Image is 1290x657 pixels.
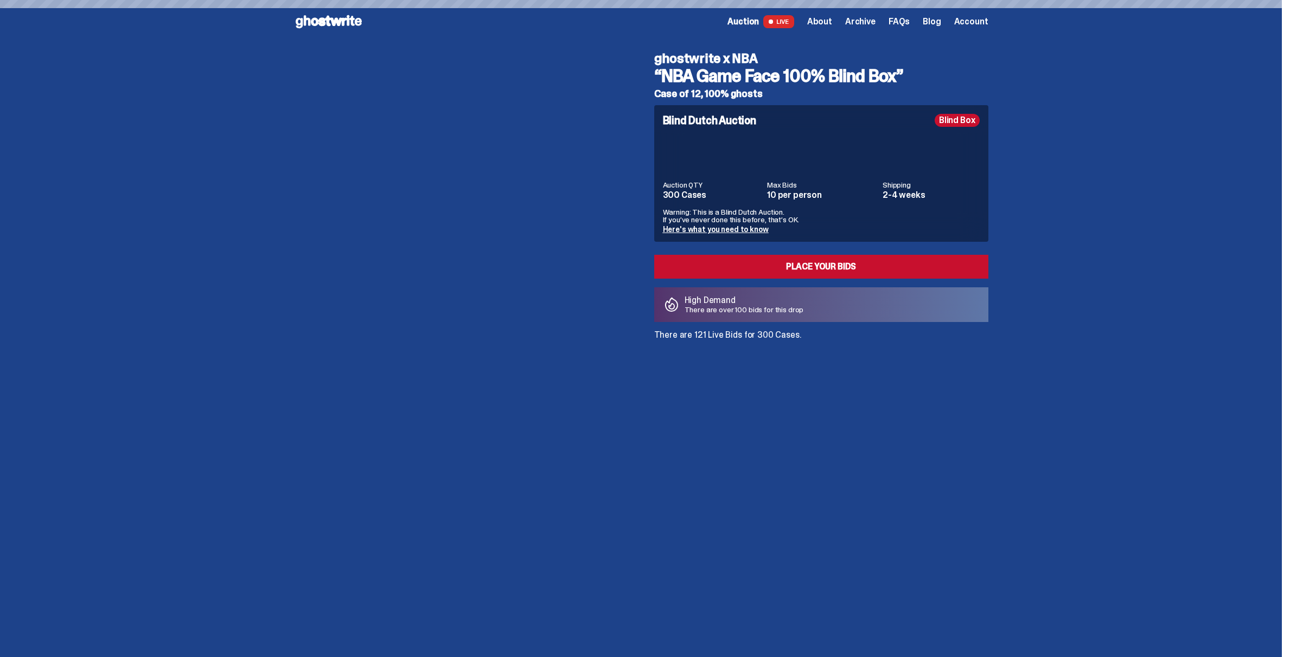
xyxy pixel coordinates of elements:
[727,15,794,28] a: Auction LIVE
[663,181,761,189] dt: Auction QTY
[767,191,876,199] dd: 10 per person
[763,15,794,28] span: LIVE
[663,115,756,126] h4: Blind Dutch Auction
[727,17,759,26] span: Auction
[883,181,980,189] dt: Shipping
[654,331,988,339] p: There are 121 Live Bids for 300 Cases.
[954,17,988,26] a: Account
[654,255,988,279] a: Place your Bids
[654,52,988,65] h4: ghostwrite x NBA
[807,17,832,26] a: About
[935,114,980,127] div: Blind Box
[685,296,804,305] p: High Demand
[663,224,769,234] a: Here's what you need to know
[883,191,980,199] dd: 2-4 weeks
[663,191,761,199] dd: 300 Cases
[654,89,988,99] h5: Case of 12, 100% ghosts
[923,17,941,26] a: Blog
[654,67,988,85] h3: “NBA Game Face 100% Blind Box”
[663,208,980,223] p: Warning: This is a Blind Dutch Auction. If you’ve never done this before, that’s OK.
[889,17,910,26] a: FAQs
[767,181,876,189] dt: Max Bids
[845,17,876,26] a: Archive
[685,306,804,313] p: There are over 100 bids for this drop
